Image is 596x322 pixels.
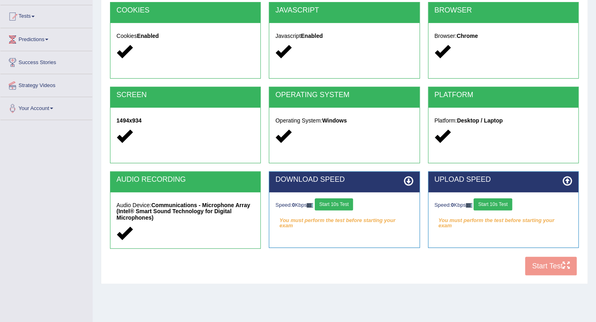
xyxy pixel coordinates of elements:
[275,6,413,15] h2: JAVASCRIPT
[434,33,572,39] h5: Browser:
[434,118,572,124] h5: Platform:
[0,51,92,71] a: Success Stories
[307,203,313,208] img: ajax-loader-fb-connection.gif
[301,33,322,39] strong: Enabled
[275,33,413,39] h5: Javascript
[0,5,92,25] a: Tests
[434,176,572,184] h2: UPLOAD SPEED
[466,203,472,208] img: ajax-loader-fb-connection.gif
[116,6,254,15] h2: COOKIES
[0,74,92,94] a: Strategy Videos
[315,198,353,210] button: Start 10s Test
[275,91,413,99] h2: OPERATING SYSTEM
[434,6,572,15] h2: BROWSER
[434,91,572,99] h2: PLATFORM
[457,33,478,39] strong: Chrome
[292,202,295,208] strong: 0
[275,198,413,212] div: Speed: Kbps
[434,198,572,212] div: Speed: Kbps
[0,28,92,48] a: Predictions
[275,214,413,226] em: You must perform the test before starting your exam
[434,214,572,226] em: You must perform the test before starting your exam
[275,176,413,184] h2: DOWNLOAD SPEED
[116,117,141,124] strong: 1494x934
[137,33,159,39] strong: Enabled
[457,117,503,124] strong: Desktop / Laptop
[473,198,512,210] button: Start 10s Test
[116,202,250,221] strong: Communications - Microphone Array (Intel® Smart Sound Technology for Digital Microphones)
[116,91,254,99] h2: SCREEN
[322,117,347,124] strong: Windows
[275,118,413,124] h5: Operating System:
[116,176,254,184] h2: AUDIO RECORDING
[116,33,254,39] h5: Cookies
[451,202,454,208] strong: 0
[0,97,92,117] a: Your Account
[116,202,254,221] h5: Audio Device:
